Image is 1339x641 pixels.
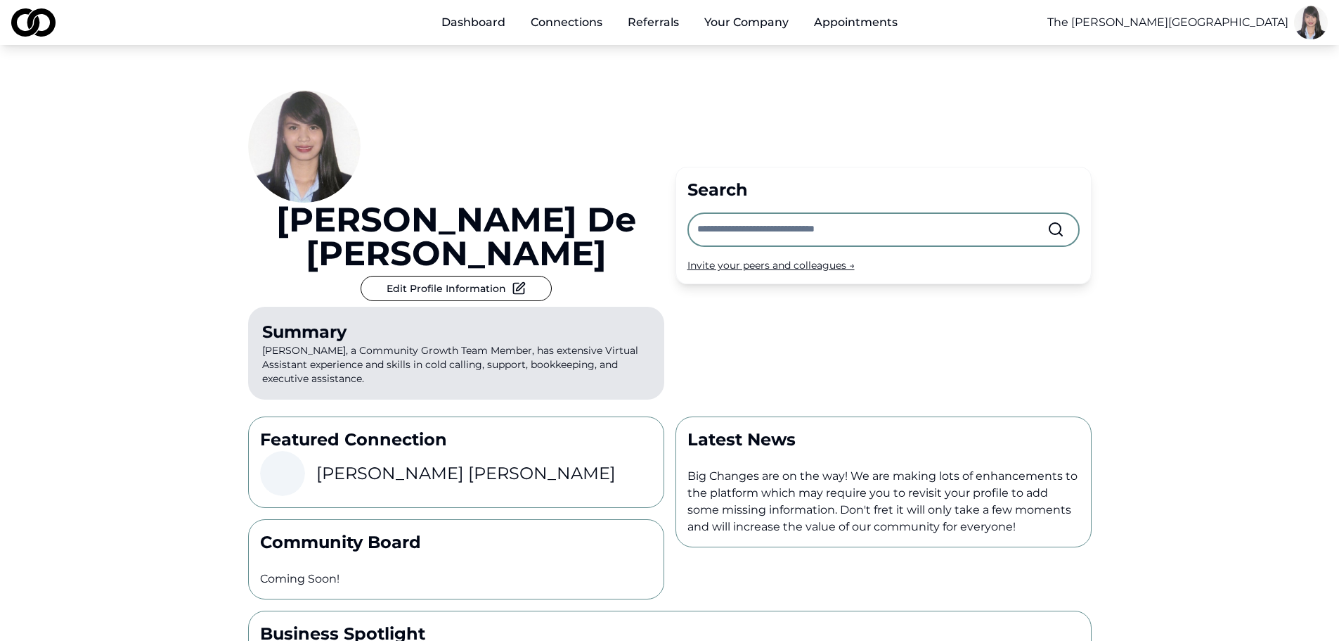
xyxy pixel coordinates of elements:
[430,8,909,37] nav: Main
[248,203,664,270] a: [PERSON_NAME] de [PERSON_NAME]
[260,429,652,451] p: Featured Connection
[11,8,56,37] img: logo
[687,429,1080,451] p: Latest News
[1294,6,1328,39] img: 51457996-7adf-4995-be40-a9f8ac946256-Picture1-profile_picture.jpg
[361,276,552,301] button: Edit Profile Information
[262,321,650,343] div: Summary
[430,8,517,37] a: Dashboard
[316,462,616,485] h3: [PERSON_NAME] [PERSON_NAME]
[693,8,800,37] button: Your Company
[616,8,690,37] a: Referrals
[687,258,1080,272] div: Invite your peers and colleagues →
[248,90,361,203] img: 51457996-7adf-4995-be40-a9f8ac946256-Picture1-profile_picture.jpg
[1047,14,1288,31] button: The [PERSON_NAME][GEOGRAPHIC_DATA]
[260,531,652,554] p: Community Board
[248,307,664,400] p: [PERSON_NAME], a Community Growth Team Member, has extensive Virtual Assistant experience and ski...
[687,179,1080,201] div: Search
[519,8,614,37] a: Connections
[803,8,909,37] a: Appointments
[687,468,1080,535] p: Big Changes are on the way! We are making lots of enhancements to the platform which may require ...
[260,571,652,588] p: Coming Soon!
